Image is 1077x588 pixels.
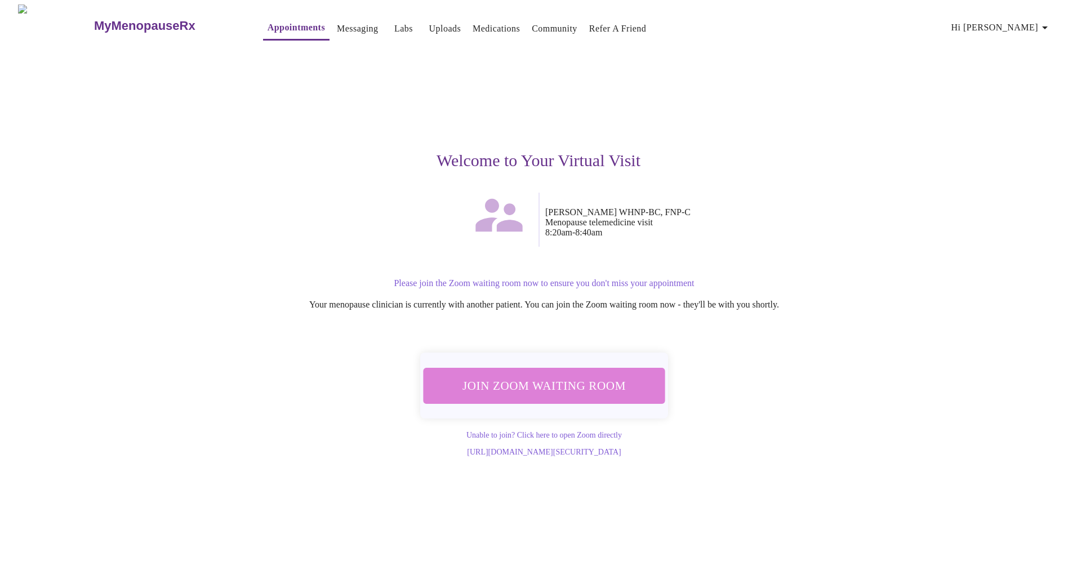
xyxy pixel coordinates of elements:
img: MyMenopauseRx Logo [18,5,92,47]
h3: Welcome to Your Virtual Visit [192,151,885,170]
button: Community [527,17,582,40]
a: Refer a Friend [589,21,647,37]
a: Messaging [337,21,378,37]
button: Uploads [425,17,466,40]
button: Labs [386,17,422,40]
button: Join Zoom Waiting Room [419,367,669,404]
button: Refer a Friend [585,17,651,40]
span: Join Zoom Waiting Room [434,375,655,396]
a: Community [532,21,577,37]
button: Hi [PERSON_NAME] [947,16,1056,39]
h3: MyMenopauseRx [94,19,195,33]
a: Uploads [429,21,461,37]
button: Messaging [332,17,382,40]
span: Hi [PERSON_NAME] [951,20,1052,35]
a: [URL][DOMAIN_NAME][SECURITY_DATA] [467,448,621,456]
p: Your menopause clinician is currently with another patient. You can join the Zoom waiting room no... [203,300,885,310]
button: Appointments [263,16,330,41]
p: [PERSON_NAME] WHNP-BC, FNP-C Menopause telemedicine visit 8:20am - 8:40am [545,207,885,238]
a: MyMenopauseRx [92,6,240,46]
p: Please join the Zoom waiting room now to ensure you don't miss your appointment [203,278,885,288]
a: Appointments [268,20,325,35]
button: Medications [468,17,524,40]
a: Unable to join? Click here to open Zoom directly [466,431,622,439]
a: Labs [394,21,413,37]
a: Medications [473,21,520,37]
